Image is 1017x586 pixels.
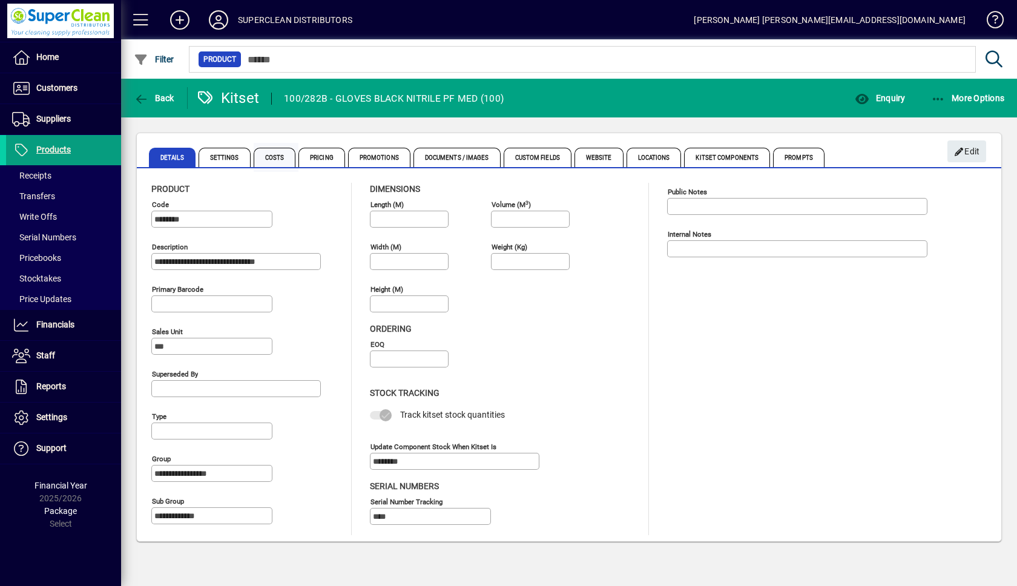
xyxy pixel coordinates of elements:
[954,142,980,162] span: Edit
[298,148,345,167] span: Pricing
[627,148,682,167] span: Locations
[668,230,711,239] mat-label: Internal Notes
[931,93,1005,103] span: More Options
[6,186,121,206] a: Transfers
[370,442,496,450] mat-label: Update component stock when kitset is
[370,243,401,251] mat-label: Width (m)
[370,481,439,491] span: Serial Numbers
[12,171,51,180] span: Receipts
[370,200,404,209] mat-label: Length (m)
[152,285,203,294] mat-label: Primary barcode
[134,54,174,64] span: Filter
[6,433,121,464] a: Support
[492,243,527,251] mat-label: Weight (Kg)
[36,52,59,62] span: Home
[36,412,67,422] span: Settings
[36,351,55,360] span: Staff
[199,9,238,31] button: Profile
[12,232,76,242] span: Serial Numbers
[525,199,528,205] sup: 3
[134,93,174,103] span: Back
[151,184,189,194] span: Product
[855,93,905,103] span: Enquiry
[370,388,439,398] span: Stock Tracking
[504,148,571,167] span: Custom Fields
[254,148,296,167] span: Costs
[121,87,188,109] app-page-header-button: Back
[852,87,908,109] button: Enquiry
[152,412,166,421] mat-label: Type
[6,289,121,309] a: Price Updates
[400,410,505,420] span: Track kitset stock quantities
[44,506,77,516] span: Package
[284,89,504,108] div: 100/282B - GLOVES BLACK NITRILE PF MED (100)
[160,9,199,31] button: Add
[36,114,71,123] span: Suppliers
[6,403,121,433] a: Settings
[36,145,71,154] span: Products
[152,243,188,251] mat-label: Description
[6,165,121,186] a: Receipts
[36,443,67,453] span: Support
[928,87,1008,109] button: More Options
[238,10,352,30] div: SUPERCLEAN DISTRIBUTORS
[12,212,57,222] span: Write Offs
[131,87,177,109] button: Back
[947,140,986,162] button: Edit
[978,2,1002,42] a: Knowledge Base
[6,104,121,134] a: Suppliers
[199,148,251,167] span: Settings
[773,148,824,167] span: Prompts
[6,372,121,402] a: Reports
[12,294,71,304] span: Price Updates
[574,148,624,167] span: Website
[6,268,121,289] a: Stocktakes
[152,328,183,336] mat-label: Sales unit
[348,148,410,167] span: Promotions
[6,310,121,340] a: Financials
[370,497,443,505] mat-label: Serial Number tracking
[152,200,169,209] mat-label: Code
[6,227,121,248] a: Serial Numbers
[6,248,121,268] a: Pricebooks
[197,88,260,108] div: Kitset
[492,200,531,209] mat-label: Volume (m )
[12,274,61,283] span: Stocktakes
[203,53,236,65] span: Product
[152,370,198,378] mat-label: Superseded by
[413,148,501,167] span: Documents / Images
[36,320,74,329] span: Financials
[370,184,420,194] span: Dimensions
[6,73,121,104] a: Customers
[6,206,121,227] a: Write Offs
[12,253,61,263] span: Pricebooks
[149,148,196,167] span: Details
[684,148,770,167] span: Kitset Components
[668,188,707,196] mat-label: Public Notes
[370,285,403,294] mat-label: Height (m)
[12,191,55,201] span: Transfers
[694,10,966,30] div: [PERSON_NAME] [PERSON_NAME][EMAIL_ADDRESS][DOMAIN_NAME]
[6,341,121,371] a: Staff
[370,324,412,334] span: Ordering
[35,481,87,490] span: Financial Year
[370,340,384,349] mat-label: EOQ
[6,42,121,73] a: Home
[36,83,77,93] span: Customers
[152,455,171,463] mat-label: Group
[131,48,177,70] button: Filter
[152,497,184,505] mat-label: Sub group
[36,381,66,391] span: Reports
